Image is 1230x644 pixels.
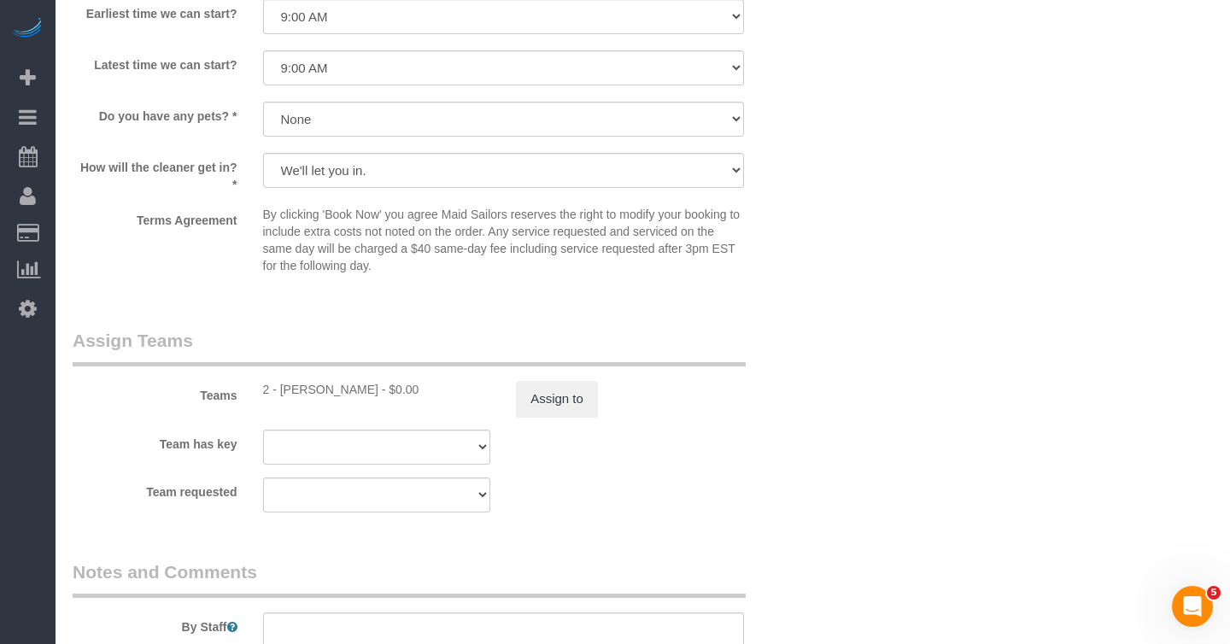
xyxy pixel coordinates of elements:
label: By Staff [60,612,250,635]
p: By clicking 'Book Now' you agree Maid Sailors reserves the right to modify your booking to includ... [263,206,744,274]
button: Assign to [516,381,598,417]
img: Automaid Logo [10,17,44,41]
label: Latest time we can start? [60,50,250,73]
span: 5 [1207,586,1221,600]
label: Terms Agreement [60,206,250,229]
label: Do you have any pets? * [60,102,250,125]
legend: Assign Teams [73,328,746,366]
label: Team has key [60,430,250,453]
legend: Notes and Comments [73,559,746,598]
label: Team requested [60,477,250,501]
iframe: Intercom live chat [1172,586,1213,627]
div: 0 hours x $17.00/hour [263,381,491,398]
label: Teams [60,381,250,404]
label: How will the cleaner get in? * [60,153,250,193]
